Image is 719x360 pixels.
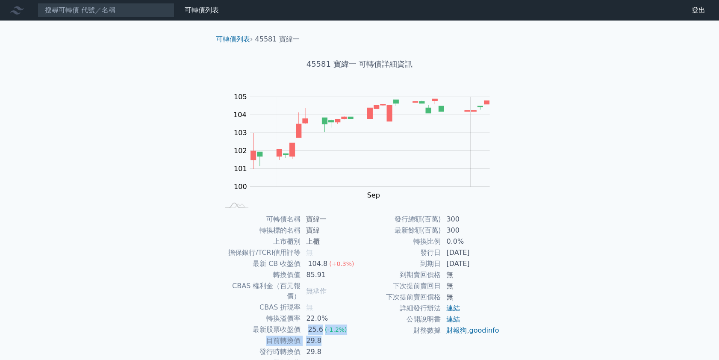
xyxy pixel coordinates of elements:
[234,129,247,137] tspan: 103
[301,214,359,225] td: 寶緯一
[446,315,460,323] a: 連結
[219,269,301,280] td: 轉換價值
[306,287,327,295] span: 無承作
[441,258,500,269] td: [DATE]
[301,225,359,236] td: 寶緯
[234,183,247,191] tspan: 100
[359,236,441,247] td: 轉換比例
[441,269,500,280] td: 無
[219,214,301,225] td: 可轉債名稱
[367,191,380,199] tspan: Sep
[185,6,219,14] a: 可轉債列表
[441,247,500,258] td: [DATE]
[209,58,510,70] h1: 45581 寶緯一 可轉債詳細資訊
[446,304,460,312] a: 連結
[233,111,247,119] tspan: 104
[306,248,313,257] span: 無
[359,269,441,280] td: 到期賣回價格
[234,147,247,155] tspan: 102
[359,325,441,336] td: 財務數據
[301,236,359,247] td: 上櫃
[441,236,500,247] td: 0.0%
[469,326,499,334] a: goodinfo
[441,214,500,225] td: 300
[301,335,359,346] td: 29.8
[359,303,441,314] td: 詳細發行辦法
[216,35,250,43] a: 可轉債列表
[359,225,441,236] td: 最新餘額(百萬)
[219,236,301,247] td: 上市櫃別
[359,314,441,325] td: 公開說明書
[219,335,301,346] td: 目前轉換價
[255,34,300,44] li: 45581 寶緯一
[301,313,359,324] td: 22.0%
[441,325,500,336] td: ,
[685,3,712,17] a: 登出
[446,326,467,334] a: 財報狗
[359,214,441,225] td: 發行總額(百萬)
[234,165,247,173] tspan: 101
[359,258,441,269] td: 到期日
[359,247,441,258] td: 發行日
[219,280,301,302] td: CBAS 權利金（百元報價）
[329,260,354,267] span: (+0.3%)
[219,247,301,258] td: 擔保銀行/TCRI信用評等
[219,258,301,269] td: 最新 CB 收盤價
[306,259,329,269] div: 104.8
[441,292,500,303] td: 無
[216,34,253,44] li: ›
[359,292,441,303] td: 下次提前賣回價格
[219,324,301,335] td: 最新股票收盤價
[219,313,301,324] td: 轉換溢價率
[219,346,301,357] td: 發行時轉換價
[301,269,359,280] td: 85.91
[229,93,502,199] g: Chart
[325,326,347,333] span: (-1.2%)
[441,225,500,236] td: 300
[234,93,247,101] tspan: 105
[301,346,359,357] td: 29.8
[219,302,301,313] td: CBAS 折現率
[306,325,325,335] div: 25.6
[441,280,500,292] td: 無
[219,225,301,236] td: 轉換標的名稱
[359,280,441,292] td: 下次提前賣回日
[306,303,313,311] span: 無
[38,3,174,18] input: 搜尋可轉債 代號／名稱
